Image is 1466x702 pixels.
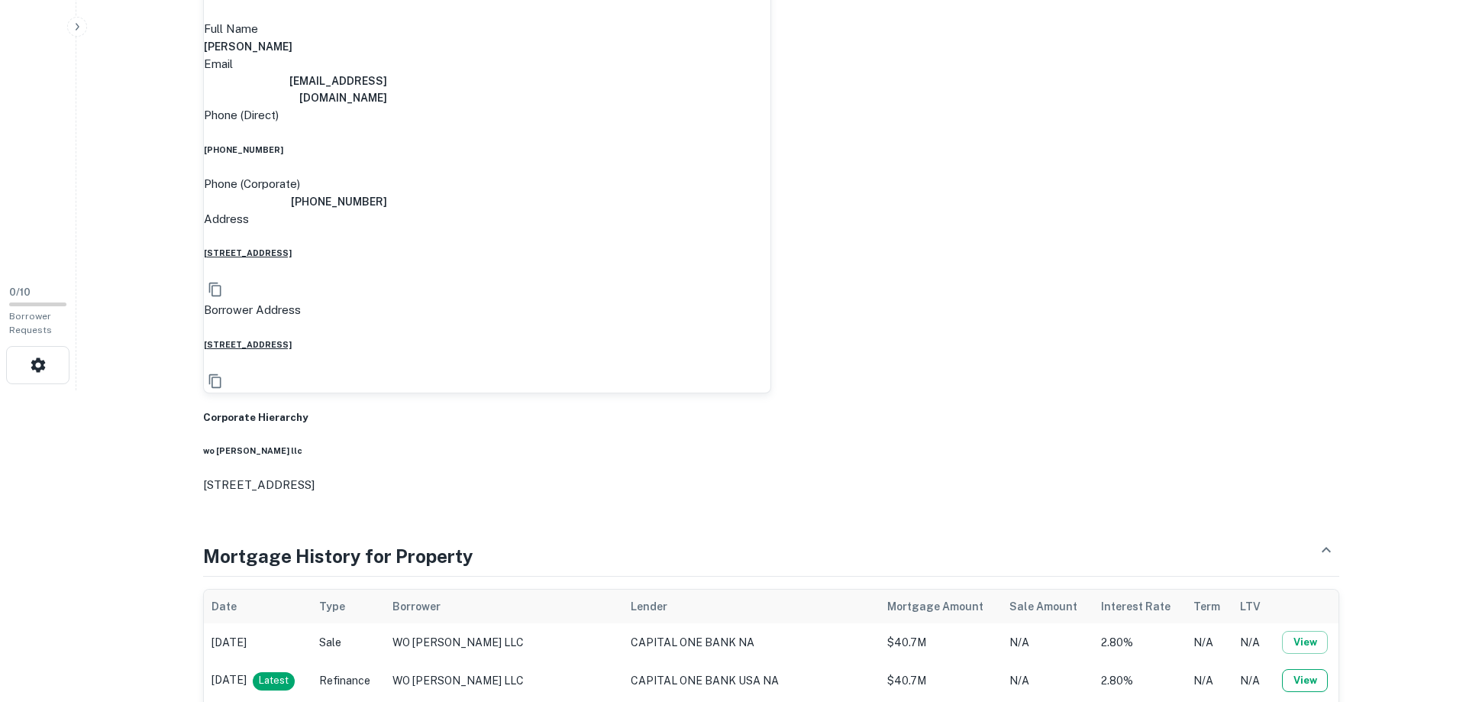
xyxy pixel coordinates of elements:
[1002,590,1093,623] th: Sale Amount
[204,20,770,38] p: Full Name
[204,73,387,106] h6: [EMAIL_ADDRESS][DOMAIN_NAME]
[385,623,624,662] td: WO [PERSON_NAME] LLC
[623,662,880,700] td: CAPITAL ONE BANK USA NA
[880,662,1002,700] td: $40.7M
[204,210,770,228] p: Address
[204,301,770,319] p: Borrower Address
[312,590,384,623] th: Type
[204,175,770,193] p: Phone (Corporate)
[312,623,384,662] td: Sale
[253,673,295,688] span: Latest
[203,445,1339,457] h6: wo [PERSON_NAME] llc
[1186,662,1232,700] td: N/A
[623,623,880,662] td: CAPITAL ONE BANK NA
[880,623,1002,662] td: $40.7M
[204,590,312,623] th: Date
[203,542,473,570] h4: Mortgage History for Property
[1093,623,1187,662] td: 2.80%
[1186,590,1232,623] th: Term
[204,338,770,351] a: [STREET_ADDRESS]
[204,106,279,125] p: Phone (Direct)
[204,370,227,393] button: Copy Address
[623,590,880,623] th: Lender
[204,38,770,55] h6: [PERSON_NAME]
[9,311,52,335] span: Borrower Requests
[204,278,227,301] button: Copy Address
[1232,623,1272,662] td: N/A
[385,662,624,700] td: WO [PERSON_NAME] LLC
[1232,662,1272,700] td: N/A
[204,55,770,73] p: Email
[204,144,770,156] h6: [PHONE_NUMBER]
[880,590,1002,623] th: Mortgage Amount
[1390,580,1466,653] iframe: Chat Widget
[1282,669,1328,692] button: View
[9,286,31,298] span: 0 / 10
[1002,662,1093,700] td: N/A
[203,476,1339,494] p: [STREET_ADDRESS]
[204,193,387,210] h6: [PHONE_NUMBER]
[204,662,312,700] td: [DATE]
[312,662,384,700] td: Refinance
[204,623,312,662] td: [DATE]
[1093,662,1187,700] td: 2.80%
[203,410,1339,425] h5: Corporate Hierarchy
[1002,623,1093,662] td: N/A
[1093,590,1187,623] th: Interest Rate
[1282,631,1328,654] button: View
[1232,590,1272,623] th: LTV
[204,247,770,259] a: [STREET_ADDRESS]
[1186,623,1232,662] td: N/A
[385,590,624,623] th: Borrower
